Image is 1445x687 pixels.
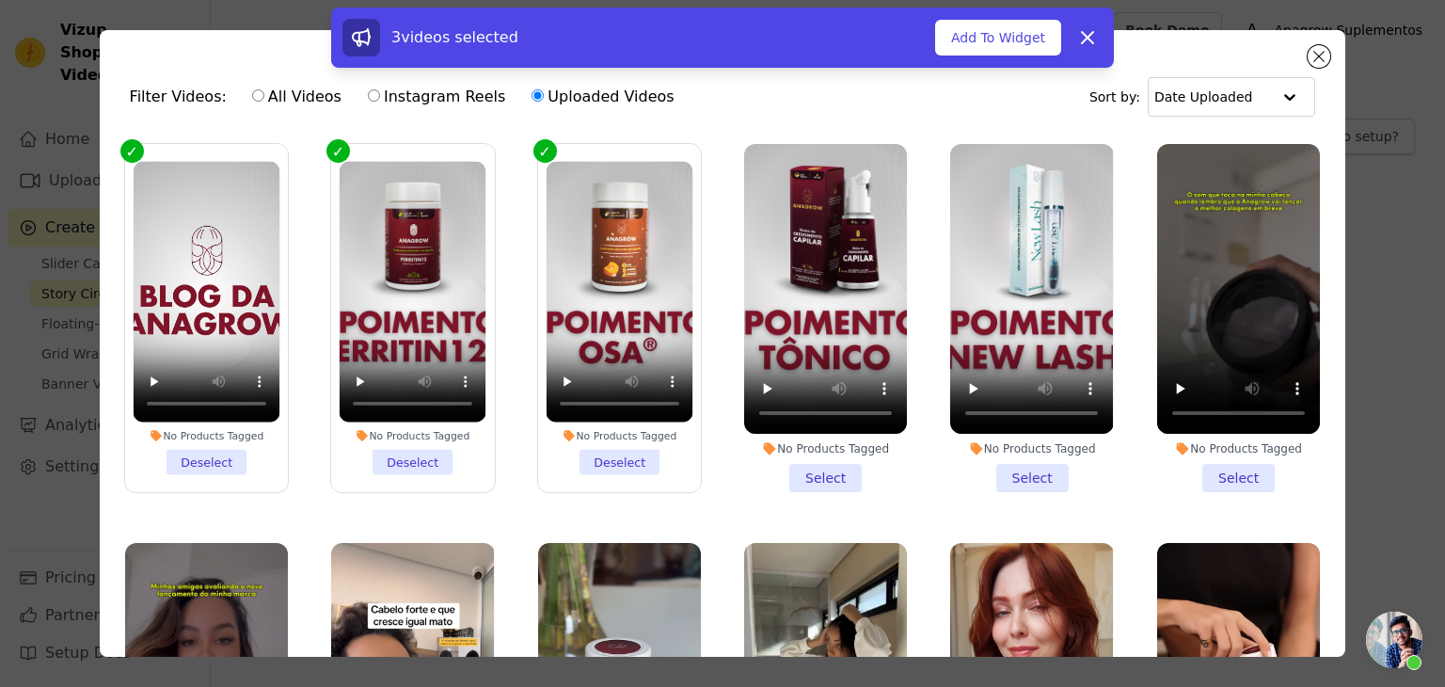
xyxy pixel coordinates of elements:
[1089,77,1316,117] div: Sort by:
[340,429,486,442] div: No Products Tagged
[744,441,907,456] div: No Products Tagged
[130,75,685,119] div: Filter Videos:
[935,20,1061,56] button: Add To Widget
[531,85,675,109] label: Uploaded Videos
[367,85,506,109] label: Instagram Reels
[133,429,279,442] div: No Products Tagged
[251,85,342,109] label: All Videos
[950,441,1113,456] div: No Products Tagged
[1157,441,1320,456] div: No Products Tagged
[1366,612,1422,668] a: Bate-papo aberto
[546,429,692,442] div: No Products Tagged
[391,28,518,46] span: 3 videos selected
